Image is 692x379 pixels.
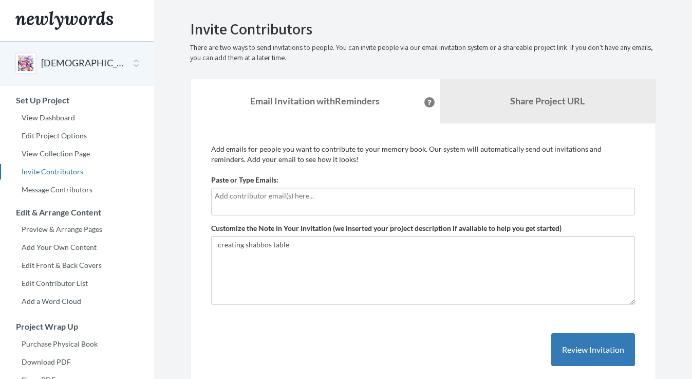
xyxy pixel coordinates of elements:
button: Review Invitation [551,333,635,367]
b: Share Project URL [510,95,585,106]
h3: Edit & Arrange Content [1,208,154,217]
h3: Set Up Project [1,96,154,105]
h2: Invite Contributors [190,21,656,38]
strong: Email Invitation with Reminders [250,95,380,106]
h3: Project Wrap Up [1,322,154,331]
button: [DEMOGRAPHIC_DATA] Solel Shabbos Table Cookbook [41,57,124,70]
p: There are two ways to send invitations to people. You can invite people via our email invitation ... [190,43,656,63]
label: Customize the Note in Your Invitation (we inserted your project description if available to help ... [211,223,562,233]
input: Add contributor email(s) here... [215,190,631,202]
textarea: creating shabbos table [211,236,635,305]
img: Newlywords logo [15,11,113,30]
label: Paste or Type Emails: [211,175,278,185]
p: Add emails for people you want to contribute to your memory book. Our system will automatically s... [211,144,635,165]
